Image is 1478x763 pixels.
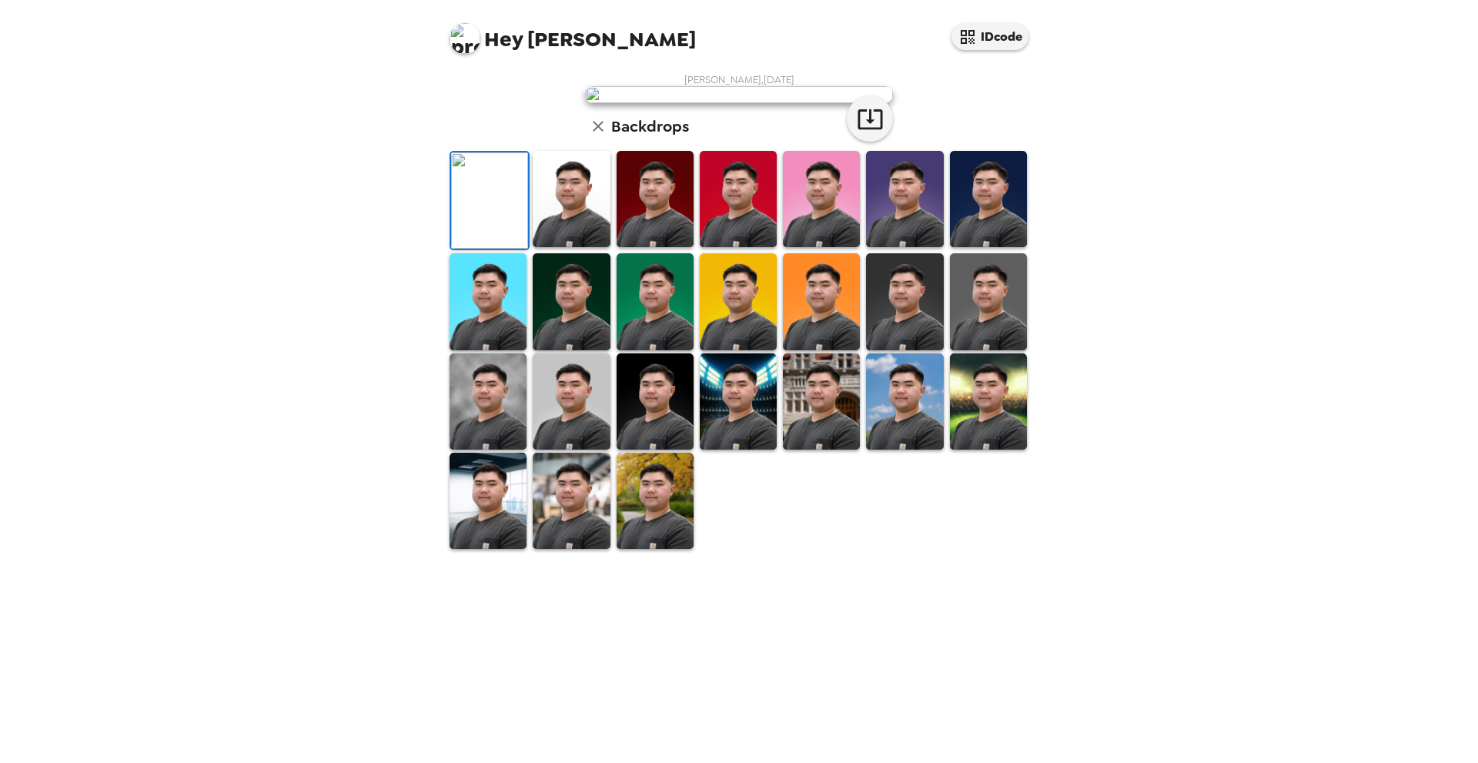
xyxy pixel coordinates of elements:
span: [PERSON_NAME] , [DATE] [684,73,794,86]
img: Original [451,152,528,249]
img: user [585,86,893,103]
img: profile pic [450,23,480,54]
span: [PERSON_NAME] [450,15,696,50]
span: Hey [484,25,523,53]
h6: Backdrops [611,114,689,139]
button: IDcode [951,23,1028,50]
